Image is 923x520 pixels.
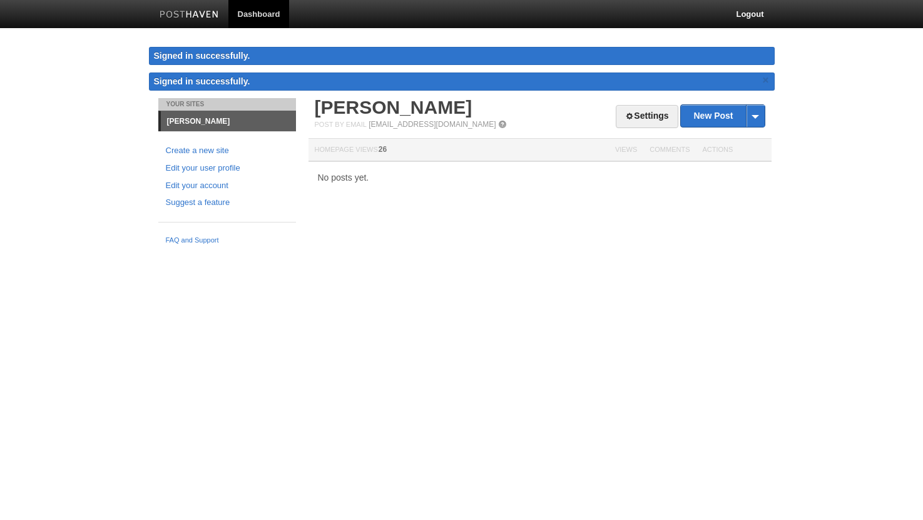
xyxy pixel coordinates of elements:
[166,179,288,192] a: Edit your account
[166,235,288,246] a: FAQ and Support
[379,145,387,154] span: 26
[149,47,775,65] div: Signed in successfully.
[160,11,219,20] img: Posthaven-bar
[309,173,772,182] div: No posts yet.
[315,121,367,128] span: Post by Email
[760,72,772,88] a: ×
[616,105,678,128] a: Settings
[166,162,288,175] a: Edit your user profile
[315,97,472,117] a: [PERSON_NAME]
[166,144,288,157] a: Create a new site
[643,139,696,162] th: Comments
[166,196,288,209] a: Suggest a feature
[154,76,250,86] span: Signed in successfully.
[696,139,772,162] th: Actions
[309,139,609,162] th: Homepage Views
[681,105,764,127] a: New Post
[369,120,496,129] a: [EMAIL_ADDRESS][DOMAIN_NAME]
[609,139,643,162] th: Views
[161,111,296,131] a: [PERSON_NAME]
[158,98,296,111] li: Your Sites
